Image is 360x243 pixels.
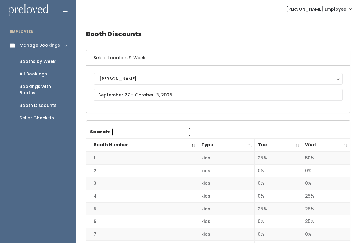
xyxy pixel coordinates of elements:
div: Booth Discounts [20,102,56,109]
td: kids [198,151,255,164]
td: 5 [86,202,198,215]
td: 6 [86,215,198,228]
td: 0% [255,164,302,177]
th: Booth Number: activate to sort column descending [86,139,198,152]
td: 0% [302,164,350,177]
td: kids [198,177,255,190]
td: 0% [255,215,302,228]
td: 25% [302,202,350,215]
td: 1 [86,151,198,164]
td: 25% [255,202,302,215]
td: 50% [302,151,350,164]
td: kids [198,164,255,177]
div: Seller Check-in [20,115,54,121]
input: Search: [112,128,190,136]
td: 0% [255,190,302,203]
td: 25% [255,151,302,164]
td: 7 [86,228,198,241]
td: 4 [86,190,198,203]
th: Tue: activate to sort column ascending [255,139,302,152]
h4: Booth Discounts [86,26,350,42]
td: kids [198,215,255,228]
td: 25% [302,215,350,228]
td: 0% [302,177,350,190]
td: 0% [255,177,302,190]
div: Manage Bookings [20,42,60,49]
div: Bookings with Booths [20,83,67,96]
div: [PERSON_NAME] [99,75,337,82]
a: [PERSON_NAME] Employee [280,2,358,16]
img: preloved logo [9,4,48,16]
td: 0% [255,228,302,241]
td: 2 [86,164,198,177]
div: Booths by Week [20,58,56,65]
td: kids [198,190,255,203]
div: All Bookings [20,71,47,77]
td: 0% [302,228,350,241]
th: Type: activate to sort column ascending [198,139,255,152]
button: [PERSON_NAME] [94,73,343,85]
span: [PERSON_NAME] Employee [286,6,346,13]
input: September 27 - October 3, 2025 [94,89,343,101]
label: Search: [90,128,190,136]
th: Wed: activate to sort column ascending [302,139,350,152]
td: kids [198,202,255,215]
h6: Select Location & Week [86,50,350,66]
td: kids [198,228,255,241]
td: 3 [86,177,198,190]
td: 25% [302,190,350,203]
